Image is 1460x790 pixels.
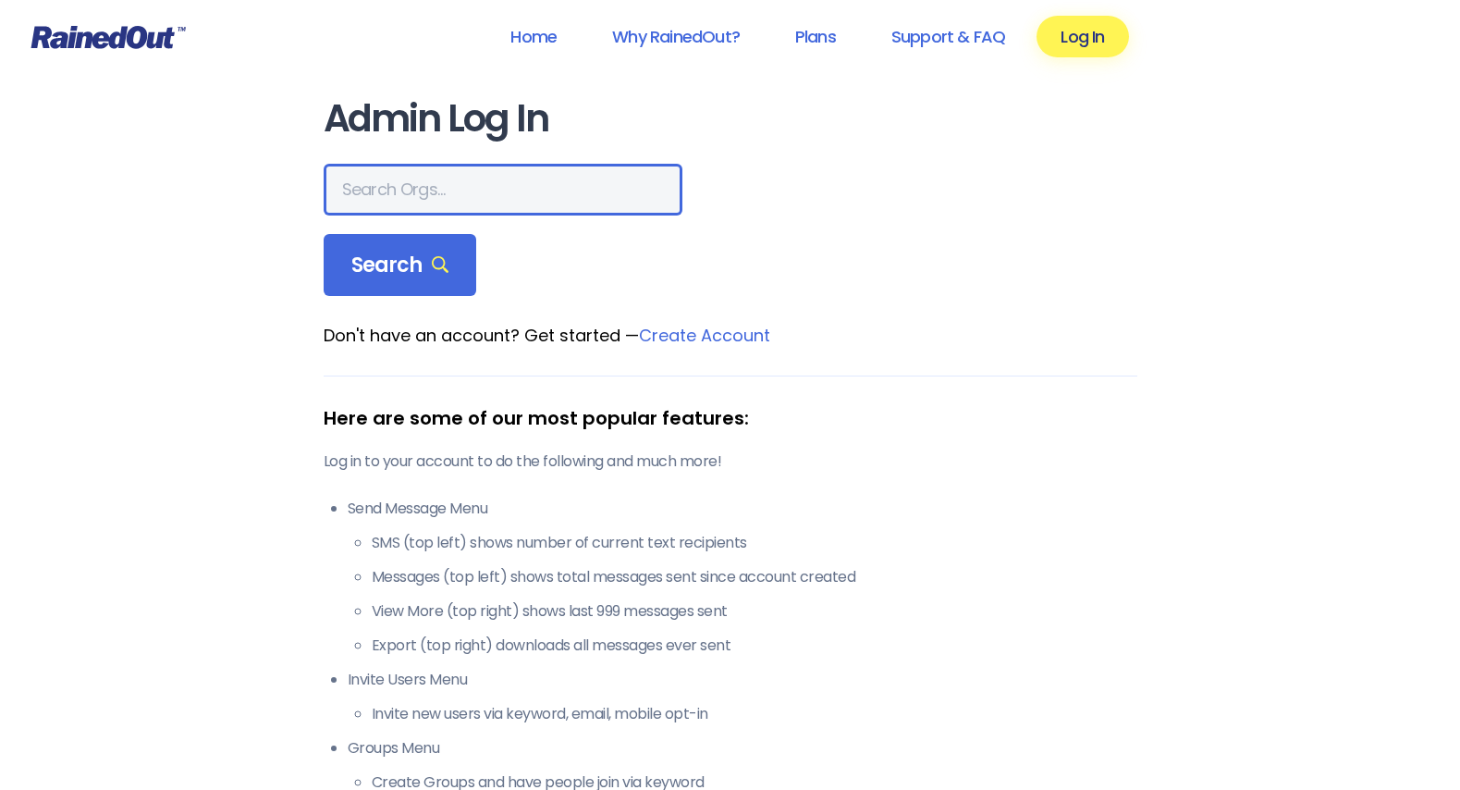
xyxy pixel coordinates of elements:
[372,566,1137,588] li: Messages (top left) shows total messages sent since account created
[348,498,1137,657] li: Send Message Menu
[348,669,1137,725] li: Invite Users Menu
[324,234,477,297] div: Search
[372,703,1137,725] li: Invite new users via keyword, email, mobile opt-in
[372,600,1137,623] li: View More (top right) shows last 999 messages sent
[771,16,860,57] a: Plans
[372,635,1137,657] li: Export (top right) downloads all messages ever sent
[588,16,764,57] a: Why RainedOut?
[324,164,682,216] input: Search Orgs…
[351,253,449,278] span: Search
[324,98,1137,140] h1: Admin Log In
[372,532,1137,554] li: SMS (top left) shows number of current text recipients
[324,451,1137,473] p: Log in to your account to do the following and much more!
[639,324,770,347] a: Create Account
[324,404,1137,432] div: Here are some of our most popular features:
[486,16,581,57] a: Home
[867,16,1029,57] a: Support & FAQ
[1037,16,1128,57] a: Log In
